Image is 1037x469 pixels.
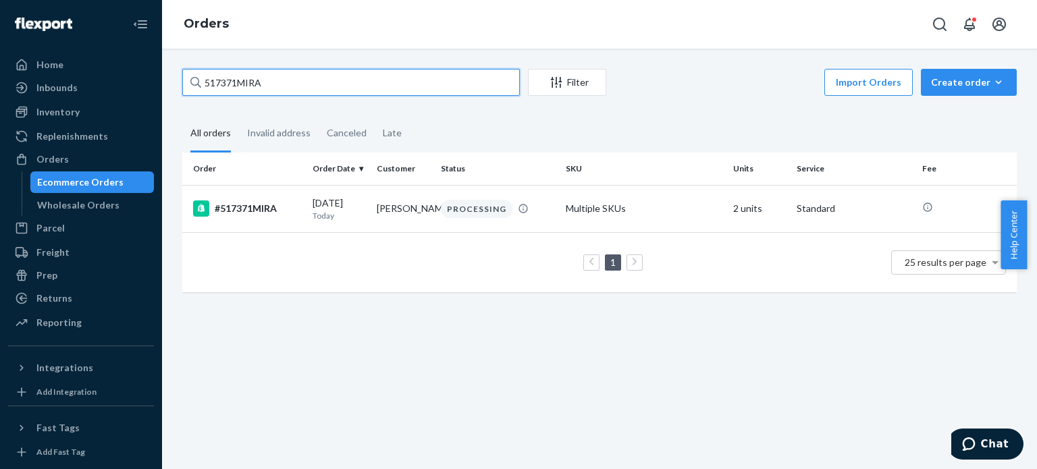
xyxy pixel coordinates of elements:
button: Close Navigation [127,11,154,38]
div: Freight [36,246,70,259]
button: Help Center [1001,200,1027,269]
span: 25 results per page [905,256,986,268]
div: Wholesale Orders [37,198,119,212]
div: Inbounds [36,81,78,94]
a: Orders [184,16,229,31]
div: Filter [529,76,606,89]
button: Import Orders [824,69,913,96]
td: Multiple SKUs [560,185,727,232]
div: Canceled [327,115,367,150]
th: Fee [917,153,1017,185]
div: Invalid address [247,115,311,150]
button: Fast Tags [8,417,154,439]
div: Prep [36,269,57,282]
a: Page 1 is your current page [608,256,618,268]
div: Ecommerce Orders [37,175,124,189]
a: Wholesale Orders [30,194,155,216]
a: Freight [8,242,154,263]
div: PROCESSING [441,200,512,218]
a: Orders [8,148,154,170]
a: Inbounds [8,77,154,99]
a: Replenishments [8,126,154,147]
a: Parcel [8,217,154,239]
a: Inventory [8,101,154,123]
div: #517371MIRA [193,200,302,217]
div: Customer [377,163,430,174]
a: Reporting [8,312,154,333]
a: Add Fast Tag [8,444,154,460]
img: Flexport logo [15,18,72,31]
div: All orders [190,115,231,153]
div: Fast Tags [36,421,80,435]
a: Prep [8,265,154,286]
div: Inventory [36,105,80,119]
div: Replenishments [36,130,108,143]
div: Integrations [36,361,93,375]
div: Create order [931,76,1007,89]
th: Status [435,153,560,185]
div: Add Fast Tag [36,446,85,458]
div: Returns [36,292,72,305]
a: Home [8,54,154,76]
p: Today [313,210,366,221]
td: 2 units [728,185,792,232]
div: Parcel [36,221,65,235]
button: Integrations [8,357,154,379]
div: Late [383,115,402,150]
iframe: Opens a widget where you can chat to one of our agents [951,429,1023,462]
input: Search orders [182,69,520,96]
div: Orders [36,153,69,166]
button: Open account menu [986,11,1013,38]
div: [DATE] [313,196,366,221]
a: Ecommerce Orders [30,171,155,193]
th: Order Date [307,153,371,185]
div: Reporting [36,316,82,329]
button: Create order [921,69,1017,96]
a: Returns [8,287,154,309]
button: Open Search Box [926,11,953,38]
button: Open notifications [956,11,983,38]
a: Add Integration [8,384,154,400]
th: Service [791,153,916,185]
button: Filter [528,69,606,96]
th: Units [728,153,792,185]
p: Standard [797,202,911,215]
ol: breadcrumbs [173,5,240,44]
div: Add Integration [36,386,97,397]
th: Order [182,153,307,185]
th: SKU [560,153,727,185]
td: [PERSON_NAME] [371,185,435,232]
div: Home [36,58,63,72]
